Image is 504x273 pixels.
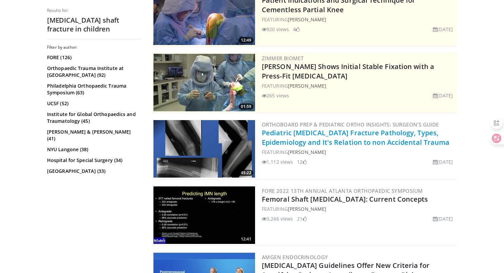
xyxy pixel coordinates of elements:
a: Philadelphia Orthopaedic Trauma Symposium (63) [47,83,140,96]
li: 1,112 views [262,158,293,165]
a: FORE 2022 13th Annual Atlanta Orthopaedic Symposium [262,187,423,194]
li: 12 [297,158,307,165]
span: 12:41 [239,236,253,242]
div: FEATURING [262,16,456,23]
a: 01:59 [153,54,255,111]
span: 12:49 [239,37,253,43]
a: [PERSON_NAME] Shows Initial Stable Fixation with a Press-Fit [MEDICAL_DATA] [262,62,434,81]
li: [DATE] [433,158,453,165]
a: 12:41 [153,186,255,244]
a: UCSF (52) [47,100,140,107]
a: Orthopaedic Trauma Institute at [GEOGRAPHIC_DATA] (92) [47,65,140,78]
a: NYU Langone (38) [47,146,140,153]
a: OrthoBoard Prep & Pediatric Ortho Insights: Surgeon's Guide [262,121,439,128]
a: [PERSON_NAME] & [PERSON_NAME] (41) [47,129,140,142]
a: 45:22 [153,120,255,178]
a: [PERSON_NAME] [288,16,326,23]
li: 920 views [262,26,289,33]
a: FORE (126) [47,54,140,61]
li: 4 [293,26,300,33]
a: Institute for Global Orthopaedics and Traumatology (45) [47,111,140,124]
h2: [MEDICAL_DATA] shaft fracture in children [47,16,142,33]
a: [GEOGRAPHIC_DATA] (33) [47,168,140,175]
li: 21 [297,215,307,222]
span: 01:59 [239,104,253,110]
a: Pediatric [MEDICAL_DATA] Fracture Pathology, Types, Epidemiology and It's Relation to non Acciden... [262,128,450,147]
div: FEATURING [262,149,456,156]
li: [DATE] [433,26,453,33]
li: 265 views [262,92,289,99]
li: [DATE] [433,215,453,222]
a: [PERSON_NAME] [288,149,326,155]
a: Amgen Endocrinology [262,254,328,260]
li: 3,246 views [262,215,293,222]
img: 6bc46ad6-b634-4876-a934-24d4e08d5fac.300x170_q85_crop-smart_upscale.jpg [153,54,255,111]
img: bc2c5798-2aba-4dd8-9e5a-06cd492d7ded.300x170_q85_crop-smart_upscale.jpg [153,120,255,178]
a: [PERSON_NAME] [288,206,326,212]
li: [DATE] [433,92,453,99]
a: Zimmer Biomet [262,55,303,62]
h3: Filter by author: [47,45,142,50]
span: 45:22 [239,170,253,176]
a: Hospital for Special Surgery (34) [47,157,140,164]
a: Femoral Shaft [MEDICAL_DATA]: Current Concepts [262,195,428,204]
img: 4d07886b-5103-4e91-beff-32f4b2294594.300x170_q85_crop-smart_upscale.jpg [153,186,255,244]
a: [PERSON_NAME] [288,83,326,89]
div: FEATURING [262,205,456,212]
p: Results for: [47,8,142,13]
div: FEATURING [262,82,456,89]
